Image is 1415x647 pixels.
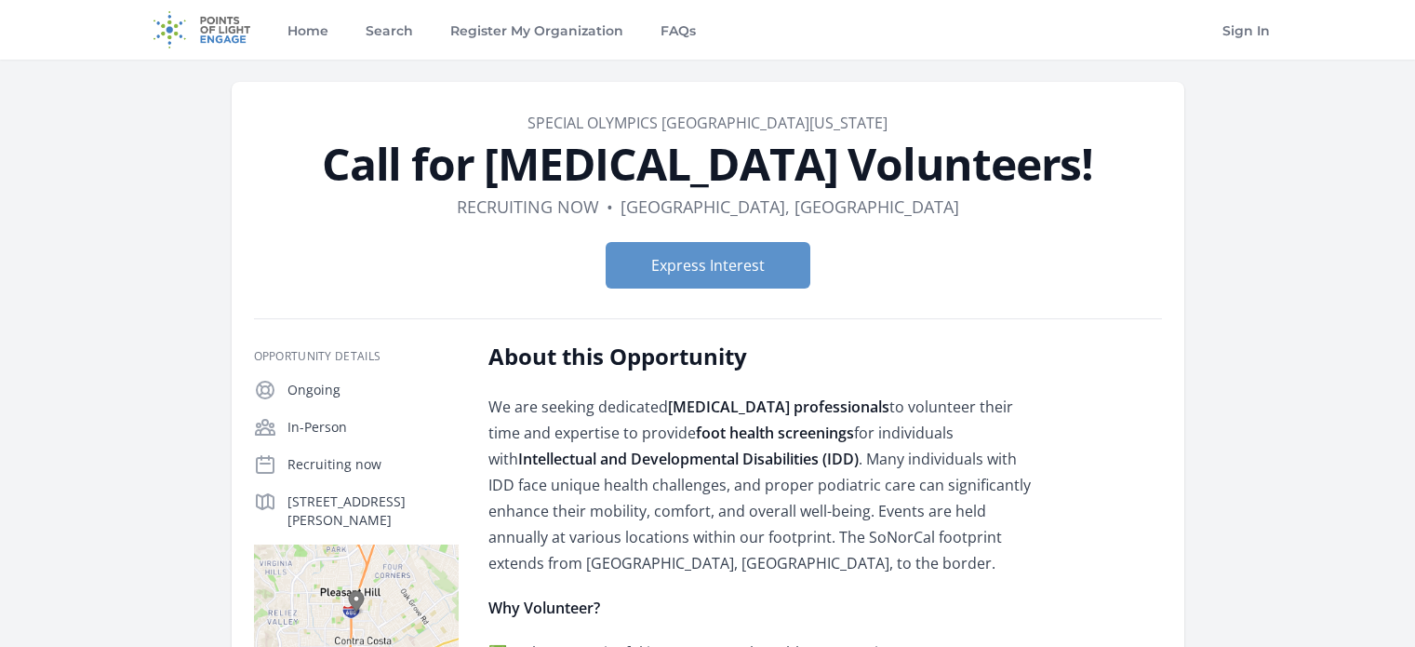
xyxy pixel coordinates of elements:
dd: [GEOGRAPHIC_DATA], [GEOGRAPHIC_DATA] [621,194,959,220]
strong: Intellectual and Developmental Disabilities (IDD) [518,449,859,469]
button: Express Interest [606,242,810,289]
h3: Opportunity Details [254,349,459,364]
strong: [MEDICAL_DATA] professionals [668,397,889,417]
strong: Why Volunteer? [488,598,600,618]
a: Special Olympics [GEOGRAPHIC_DATA][US_STATE] [527,113,888,133]
strong: foot health screenings [696,423,854,443]
dd: Recruiting now [457,194,599,220]
p: We are seeking dedicated to volunteer their time and expertise to provide for individuals with . ... [488,394,1033,576]
h1: Call for [MEDICAL_DATA] Volunteers! [254,142,1162,186]
h2: About this Opportunity [488,342,1033,371]
p: In-Person [287,418,459,437]
p: [STREET_ADDRESS][PERSON_NAME] [287,492,459,530]
div: • [607,194,613,220]
p: Ongoing [287,381,459,399]
p: Recruiting now [287,455,459,474]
